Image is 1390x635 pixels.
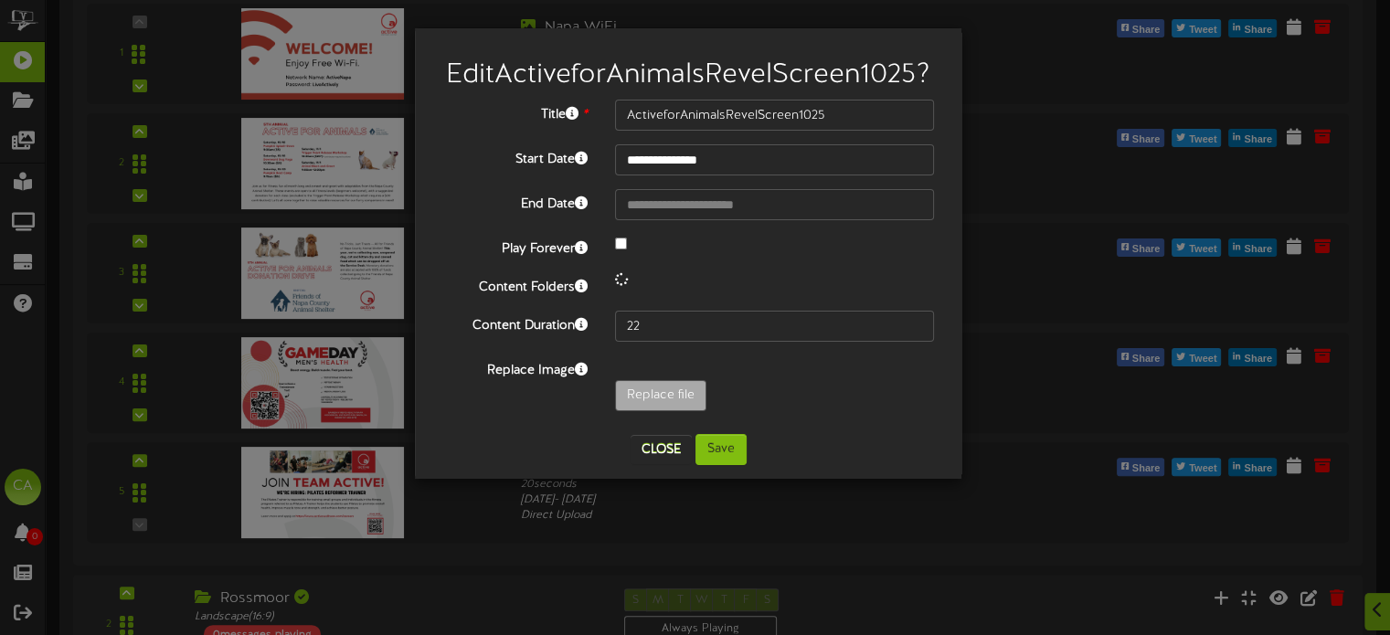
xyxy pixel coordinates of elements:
label: Content Duration [429,311,601,335]
label: Replace Image [429,355,601,380]
input: 15 [615,311,934,342]
label: Play Forever [429,234,601,259]
label: End Date [429,189,601,214]
label: Start Date [429,144,601,169]
h2: Edit ActiveforAnimalsRevelScreen1025 ? [442,60,934,90]
label: Title [429,100,601,124]
input: Title [615,100,934,131]
button: Save [695,434,747,465]
label: Content Folders [429,272,601,297]
button: Close [631,435,692,464]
